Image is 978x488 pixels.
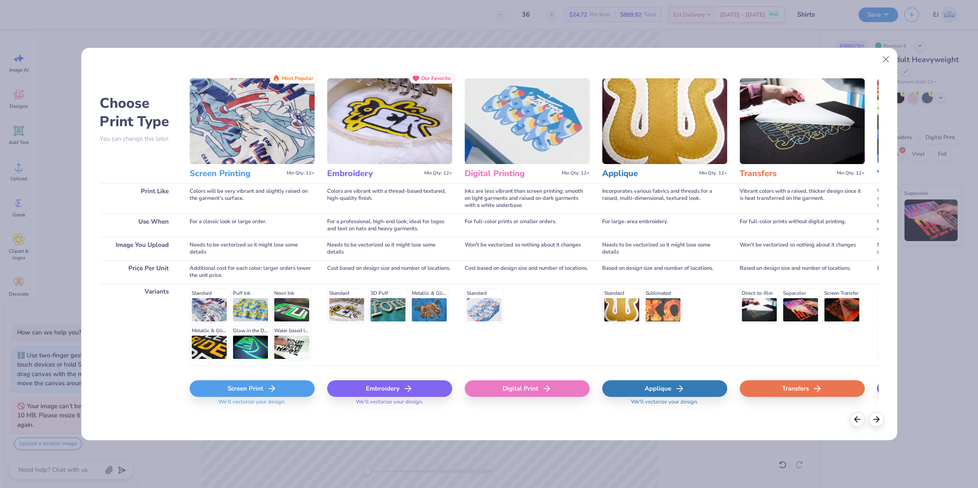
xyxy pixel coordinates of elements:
div: Print Like [100,183,177,214]
div: For large-area embroidery. [602,214,727,237]
button: Close [878,51,893,67]
span: Min Qty: 12+ [699,170,727,176]
img: Digital Printing [465,78,590,164]
div: Colors will be very vibrant and slightly raised on the garment's surface. [190,183,315,214]
h2: Choose Print Type [100,94,177,131]
span: We'll vectorize your design. [215,398,289,411]
div: Transfers [740,380,865,397]
img: Applique [602,78,727,164]
span: Our Favorite [421,75,451,81]
div: For a classic look or large order. [190,214,315,237]
span: Min Qty: 12+ [424,170,452,176]
h3: Transfers [740,168,833,179]
div: For full-color prints or smaller orders. [465,214,590,237]
div: Price Per Unit [100,260,177,284]
div: Needs to be vectorized so it might lose some details [327,237,452,260]
div: Cost based on design size and number of locations. [327,260,452,284]
span: We'll vectorize your design. [628,398,701,411]
h3: Digital Printing [465,168,558,179]
div: Inks are less vibrant than screen printing; smooth on light garments and raised on dark garments ... [465,183,590,214]
div: Based on design size and number of locations. [740,260,865,284]
p: You can change this later. [100,135,177,142]
div: Won't be vectorized so nothing about it changes [740,237,865,260]
h3: Applique [602,168,696,179]
h3: Embroidery [327,168,421,179]
span: Min Qty: 12+ [837,170,865,176]
img: Screen Printing [190,78,315,164]
div: Cost based on design size and number of locations. [465,260,590,284]
span: We'll vectorize your design. [353,398,426,411]
div: Vibrant colors with a raised, thicker design since it is heat transferred on the garment. [740,183,865,214]
div: Won't be vectorized so nothing about it changes [465,237,590,260]
div: Embroidery [327,380,452,397]
span: Min Qty: 12+ [287,170,315,176]
div: Variants [100,284,177,366]
img: Embroidery [327,78,452,164]
div: Use When [100,214,177,237]
div: For full-color prints without digital printing. [740,214,865,237]
div: Image You Upload [100,237,177,260]
div: Applique [602,380,727,397]
span: Most Popular [282,75,313,81]
div: Based on design size and number of locations. [602,260,727,284]
div: Colors are vibrant with a thread-based textured, high-quality finish. [327,183,452,214]
div: Needs to be vectorized so it might lose some details [190,237,315,260]
div: Digital Print [465,380,590,397]
h3: Vinyl [877,168,971,179]
img: Transfers [740,78,865,164]
h3: Screen Printing [190,168,283,179]
div: Screen Print [190,380,315,397]
div: Needs to be vectorized so it might lose some details [602,237,727,260]
span: Min Qty: 12+ [562,170,590,176]
div: For a professional, high-end look; ideal for logos and text on hats and heavy garments. [327,214,452,237]
div: Additional cost for each color; larger orders lower the unit price. [190,260,315,284]
div: Incorporates various fabrics and threads for a raised, multi-dimensional, textured look. [602,183,727,214]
